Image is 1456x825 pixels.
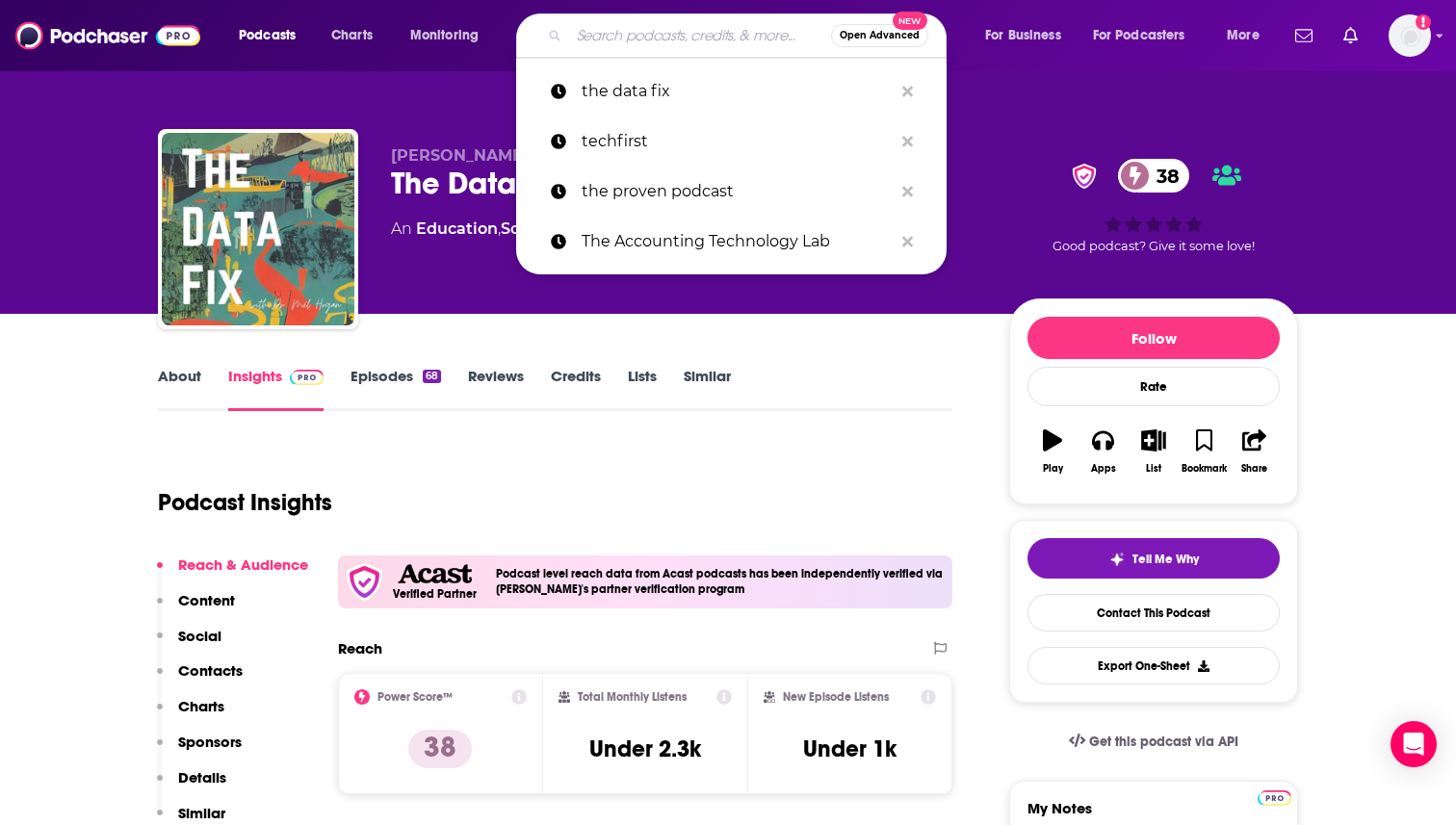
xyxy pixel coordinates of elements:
[178,768,226,786] p: Details
[589,735,701,763] h3: Under 2.3k
[225,20,321,51] button: open menu
[15,17,200,54] img: Podchaser - Follow, Share and Rate Podcasts
[684,367,731,411] a: Similar
[985,22,1061,49] span: For Business
[1053,239,1255,253] span: Good podcast? Give it some love!
[1179,417,1229,486] button: Bookmark
[178,804,225,822] p: Similar
[1027,647,1280,684] button: Export One-Sheet
[408,730,472,768] p: 38
[1109,552,1125,567] img: tell me why sparkle
[1389,14,1431,57] button: Show profile menu
[239,22,296,49] span: Podcasts
[551,367,601,411] a: Credits
[496,567,945,596] h4: Podcast level reach data from Acast podcasts has been independently verified via [PERSON_NAME]'s ...
[157,697,224,733] button: Charts
[1336,19,1365,52] a: Show notifications dropdown
[1080,20,1213,51] button: open menu
[1258,790,1291,806] img: Podchaser Pro
[398,564,471,584] img: Acast
[582,217,893,267] p: The Accounting Technology Lab
[1137,159,1189,193] span: 38
[534,13,965,58] div: Search podcasts, credits, & more...
[1089,734,1238,750] span: Get this podcast via API
[1182,463,1227,475] div: Bookmark
[178,591,235,609] p: Content
[831,24,928,47] button: Open AdvancedNew
[1213,20,1284,51] button: open menu
[1258,787,1291,806] a: Pro website
[162,133,354,325] img: The Data Fix with Dr. Mél Hogan
[338,639,382,657] h2: Reach
[628,367,657,411] a: Lists
[157,555,308,591] button: Reach & Audience
[1078,417,1128,486] button: Apps
[501,219,559,238] a: Society
[1043,463,1063,475] div: Play
[1389,14,1431,57] span: Logged in as cmand-s
[1230,417,1280,486] button: Share
[516,66,947,116] a: the data fix
[1227,22,1260,49] span: More
[228,367,324,411] a: InsightsPodchaser Pro
[1389,14,1431,57] img: User Profile
[290,370,324,385] img: Podchaser Pro
[1129,417,1179,486] button: List
[582,116,893,167] p: techfirst
[783,690,889,704] h2: New Episode Listens
[416,219,498,238] a: Education
[1027,367,1280,406] div: Rate
[1391,721,1437,767] div: Open Intercom Messenger
[158,367,201,411] a: About
[178,733,242,751] p: Sponsors
[1027,417,1078,486] button: Play
[1241,463,1267,475] div: Share
[972,20,1085,51] button: open menu
[468,367,524,411] a: Reviews
[178,697,224,715] p: Charts
[582,167,893,217] p: the proven podcast
[351,367,441,411] a: Episodes68
[1027,594,1280,632] a: Contact This Podcast
[1053,718,1254,765] a: Get this podcast via API
[157,661,243,697] button: Contacts
[1287,19,1320,52] a: Show notifications dropdown
[516,217,947,267] a: The Accounting Technology Lab
[319,20,384,51] a: Charts
[582,66,893,116] p: the data fix
[803,735,897,763] h3: Under 1k
[410,22,479,49] span: Monitoring
[893,12,927,30] span: New
[569,20,831,51] input: Search podcasts, credits, & more...
[1132,552,1199,567] span: Tell Me Why
[578,690,687,704] h2: Total Monthly Listens
[1009,146,1298,266] div: verified Badge38Good podcast? Give it some love!
[423,370,441,383] div: 68
[157,768,226,804] button: Details
[157,627,221,662] button: Social
[1118,159,1189,193] a: 38
[516,116,947,167] a: techfirst
[158,488,332,517] h1: Podcast Insights
[1146,463,1161,475] div: List
[1027,538,1280,579] button: tell me why sparkleTell Me Why
[178,555,308,574] p: Reach & Audience
[1091,463,1116,475] div: Apps
[178,661,243,680] p: Contacts
[393,588,477,600] h5: Verified Partner
[391,218,711,241] div: An podcast
[1416,14,1431,30] svg: Add a profile image
[1093,22,1185,49] span: For Podcasters
[516,167,947,217] a: the proven podcast
[346,563,383,601] img: verfied icon
[498,219,501,238] span: ,
[377,690,453,704] h2: Power Score™
[397,20,504,51] button: open menu
[840,31,920,40] span: Open Advanced
[157,733,242,768] button: Sponsors
[157,591,235,627] button: Content
[1066,164,1103,189] img: verified Badge
[1027,317,1280,359] button: Follow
